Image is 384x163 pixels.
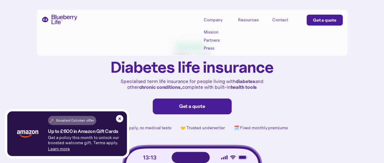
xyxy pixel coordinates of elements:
[204,15,231,25] div: Company
[204,38,231,43] a: Partners
[307,15,343,26] a: Get a quote
[48,146,70,151] a: Learn more
[230,84,257,90] strong: health tools
[153,99,232,114] a: Get a quote
[119,78,265,90] p: Specialised term life insurance for people living with and other complete with built-in
[48,129,118,134] h4: Up to £600 in Amazon Gift Cards
[238,17,259,23] div: Resources
[110,59,274,75] h1: Diabetes life insurance
[159,103,225,109] div: Get a quote
[313,17,336,23] div: Get a quote
[50,117,94,123] div: 🚀 Boosted October offer
[97,125,171,130] p: ⏱️ 5 min online apply, no medical tests
[204,29,231,35] a: Mission
[180,125,225,130] p: 🤝 Trusted underwriter
[234,125,288,130] p: 🗓️ Fixed monthly premiums
[236,78,255,84] strong: diabetes
[272,17,288,23] div: Contact
[204,17,223,23] div: Company
[42,15,77,24] a: home
[238,15,265,25] div: Resources
[204,29,231,51] nav: Company
[272,15,300,25] a: Contact
[48,135,127,145] p: Get a policy this month to unlock our boosted welcome gift. Terms apply.
[204,46,231,51] a: Press
[139,84,182,90] strong: chronic conditions,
